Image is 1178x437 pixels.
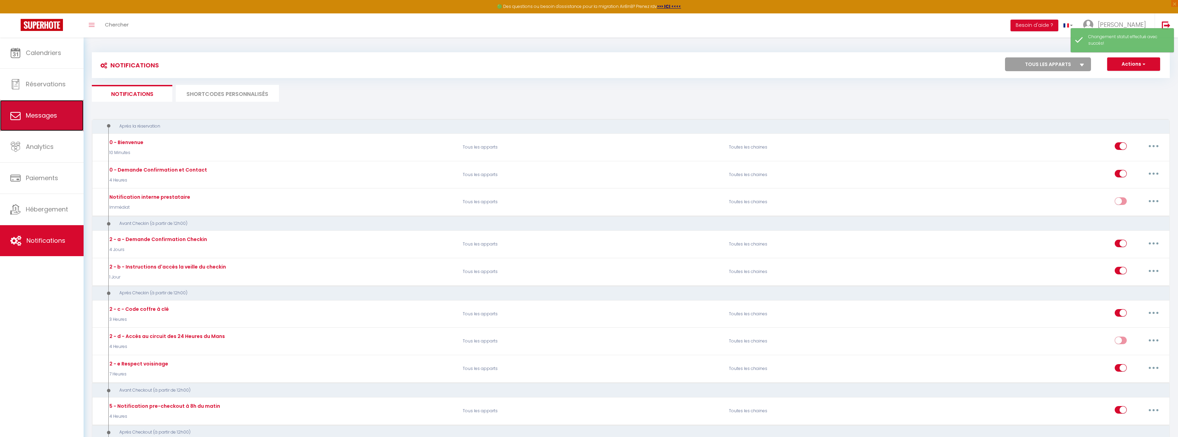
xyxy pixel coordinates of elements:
div: 5 - Notification pre-checkout à 8h du matin [108,402,220,410]
p: 7 Heures [108,371,168,378]
button: Besoin d'aide ? [1011,20,1058,31]
img: ... [1083,20,1093,30]
p: Tous les apparts [458,304,724,324]
p: Immédiat [108,204,190,211]
li: Notifications [92,85,172,102]
p: 4 Heures [108,413,220,420]
p: 4 Heures [108,177,207,184]
p: 4 Jours [108,247,207,253]
p: Tous les apparts [458,137,724,157]
span: Messages [26,111,57,120]
p: Tous les apparts [458,165,724,185]
span: Chercher [105,21,129,28]
div: Toutes les chaines [724,359,902,379]
span: [PERSON_NAME] [1098,20,1146,29]
p: Tous les apparts [458,192,724,212]
div: 2 - b - Instructions d'accès la veille du checkin [108,263,226,271]
li: SHORTCODES PERSONNALISÉS [176,85,279,102]
span: Analytics [26,142,54,151]
div: Après la réservation [98,123,1142,130]
div: Toutes les chaines [724,262,902,282]
h3: Notifications [97,57,159,73]
p: 3 Heures [108,316,169,323]
p: 4 Heures [108,343,225,350]
p: Tous les apparts [458,359,724,379]
button: Actions [1107,57,1160,71]
a: ... [PERSON_NAME] [1078,13,1155,37]
div: Après Checkin (à partir de 12h00) [98,290,1142,296]
div: Changement statut effectué avec succés! [1088,34,1167,47]
span: Calendriers [26,48,61,57]
p: Tous les apparts [458,331,724,351]
div: 0 - Bienvenue [108,139,143,146]
div: Toutes les chaines [724,234,902,254]
div: 2 - d - Accès au circuit des 24 Heures du Mans [108,332,225,340]
img: Super Booking [21,19,63,31]
div: Toutes les chaines [724,192,902,212]
span: Paiements [26,174,58,182]
span: Réservations [26,80,66,88]
div: 0 - Demande Confirmation et Contact [108,166,207,174]
div: 2 - a - Demande Confirmation Checkin [108,236,207,243]
div: Toutes les chaines [724,165,902,185]
p: Tous les apparts [458,234,724,254]
div: 2 - e Respect voisinage [108,360,168,368]
a: >>> ICI <<<< [657,3,681,9]
div: 2 - c - Code coffre à clé [108,305,169,313]
div: Toutes les chaines [724,304,902,324]
span: Notifications [26,236,65,245]
div: Toutes les chaines [724,137,902,157]
div: Toutes les chaines [724,401,902,421]
div: Toutes les chaines [724,331,902,351]
div: Avant Checkout (à partir de 12h00) [98,387,1142,394]
p: 10 Minutes [108,150,143,156]
span: Hébergement [26,205,68,214]
p: 1 Jour [108,274,226,281]
div: Après Checkout (à partir de 12h00) [98,429,1142,436]
img: logout [1162,21,1170,30]
div: Avant Checkin (à partir de 12h00) [98,220,1142,227]
p: Tous les apparts [458,401,724,421]
div: Notification interne prestataire [108,193,190,201]
a: Chercher [100,13,134,37]
p: Tous les apparts [458,262,724,282]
